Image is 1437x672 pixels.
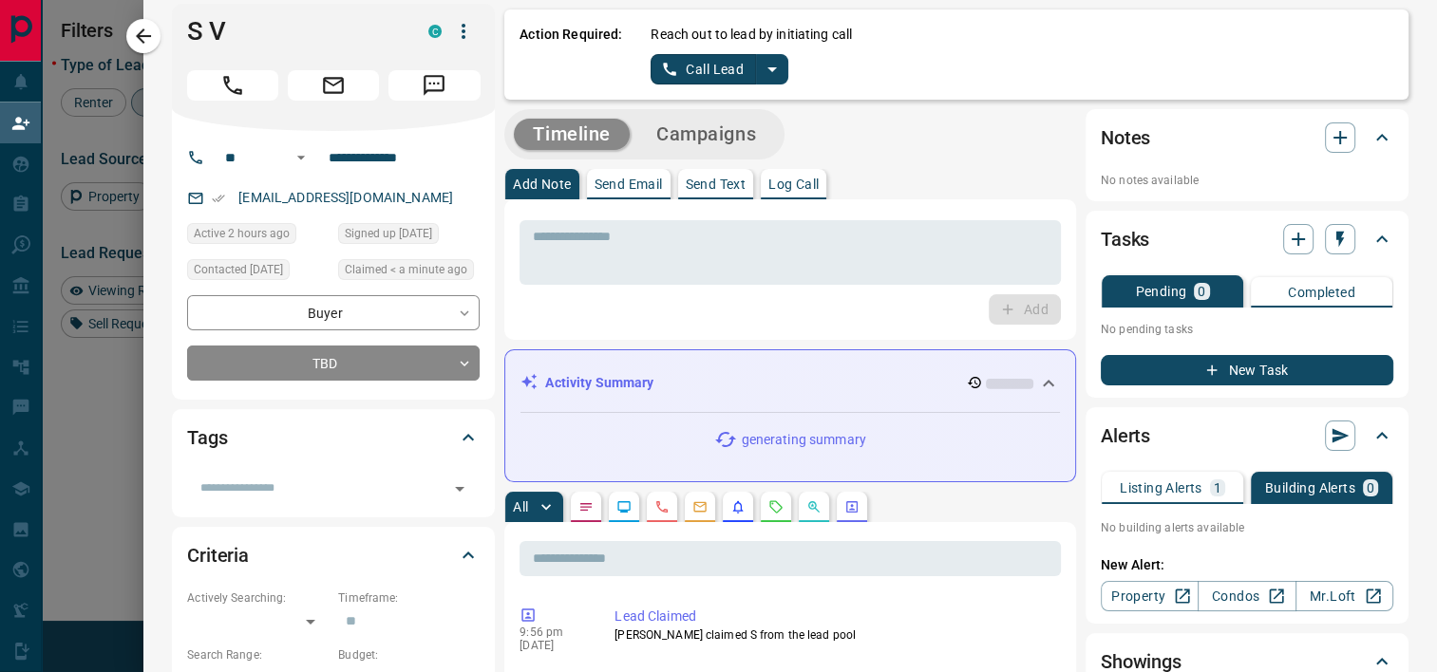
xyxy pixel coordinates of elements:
[741,430,865,450] p: generating summary
[654,499,670,514] svg: Calls
[1101,355,1393,385] button: New Task
[615,607,1053,626] p: Lead Claimed
[187,16,400,47] h1: S V
[545,373,653,393] p: Activity Summary
[730,499,746,514] svg: Listing Alerts
[651,54,788,84] div: split button
[290,146,312,169] button: Open
[520,25,622,84] p: Action Required:
[345,224,432,243] span: Signed up [DATE]
[187,540,249,570] h2: Criteria
[1101,581,1199,611] a: Property
[194,224,290,243] span: Active 2 hours ago
[520,625,586,639] p: 9:56 pm
[338,259,480,286] div: Thu Sep 11 2025
[1101,555,1393,575] p: New Alert:
[806,499,822,514] svg: Opportunities
[187,259,329,286] div: Wed Feb 22 2023
[686,177,747,191] p: Send Text
[1101,172,1393,189] p: No notes available
[1288,286,1355,299] p: Completed
[1101,216,1393,262] div: Tasks
[513,177,571,191] p: Add Note
[1367,481,1374,495] p: 0
[187,646,329,663] p: Search Range:
[513,500,528,513] p: All
[428,25,442,38] div: condos.ca
[338,646,480,663] p: Budget:
[187,415,480,460] div: Tags
[578,499,594,514] svg: Notes
[1101,122,1150,153] h2: Notes
[514,119,630,150] button: Timeline
[338,589,480,607] p: Timeframe:
[345,260,467,279] span: Claimed < a minute ago
[615,626,1053,644] p: [PERSON_NAME] claimed S from the lead pool
[1198,285,1205,298] p: 0
[1101,519,1393,536] p: No building alerts available
[1101,315,1393,344] p: No pending tasks
[844,499,860,514] svg: Agent Actions
[651,25,852,45] p: Reach out to lead by initiating call
[288,70,379,101] span: Email
[187,295,480,330] div: Buyer
[187,532,480,578] div: Criteria
[1198,581,1295,611] a: Condos
[187,223,329,250] div: Thu Sep 11 2025
[520,639,586,652] p: [DATE]
[212,192,225,205] svg: Email Verified
[1101,224,1149,254] h2: Tasks
[187,589,329,607] p: Actively Searching:
[616,499,632,514] svg: Lead Browsing Activity
[187,345,480,381] div: TBD
[1101,413,1393,458] div: Alerts
[187,422,227,453] h2: Tags
[194,260,283,279] span: Contacted [DATE]
[1101,420,1150,451] h2: Alerts
[388,70,480,101] span: Message
[1135,285,1186,298] p: Pending
[520,365,1060,401] div: Activity Summary
[1120,481,1202,495] p: Listing Alerts
[446,476,473,502] button: Open
[637,119,775,150] button: Campaigns
[1295,581,1393,611] a: Mr.Loft
[768,177,819,191] p: Log Call
[1265,481,1355,495] p: Building Alerts
[238,190,453,205] a: [EMAIL_ADDRESS][DOMAIN_NAME]
[187,70,278,101] span: Call
[595,177,663,191] p: Send Email
[692,499,708,514] svg: Emails
[651,54,756,84] button: Call Lead
[1101,115,1393,160] div: Notes
[1214,481,1221,495] p: 1
[338,223,480,250] div: Wed Feb 15 2023
[768,499,784,514] svg: Requests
